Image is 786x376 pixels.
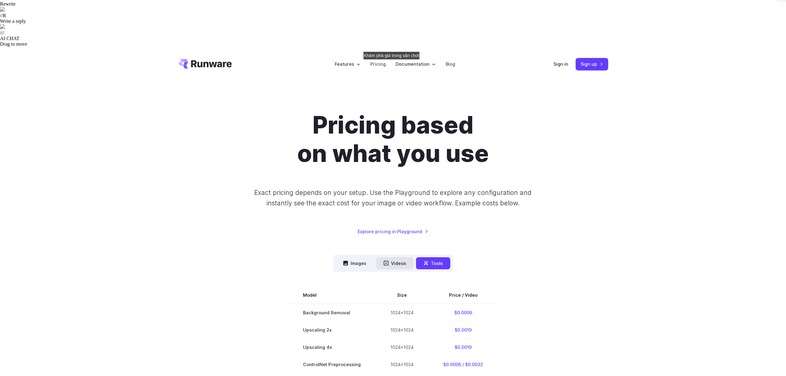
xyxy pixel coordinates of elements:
[288,287,376,304] th: Model
[288,321,376,339] td: Upscaling 2x
[358,228,428,235] a: Explore pricing in Playground
[288,339,376,356] td: Upscaling 4x
[376,287,428,304] th: Size
[242,188,543,208] p: Exact pricing depends on your setup. Use the Playground to explore any configuration and instantl...
[376,356,428,373] td: 1024x1024
[576,58,608,70] a: Sign up
[428,304,498,321] td: $0.0006
[428,321,498,339] td: $0.0019
[428,339,498,356] td: $0.0019
[396,60,436,68] label: Documentation
[446,60,455,68] a: Blog
[376,321,428,339] td: 1024x1024
[288,356,376,373] td: ControlNet Preprocessing
[335,60,360,68] label: Features
[370,60,386,68] a: Pricing
[376,304,428,321] td: 1024x1024
[288,304,376,321] td: Background Removal
[416,257,450,269] button: Tools
[178,59,232,69] a: Go to /
[336,257,374,269] button: Images
[221,111,565,168] h1: Pricing based on what you use
[553,60,568,68] a: Sign in
[376,339,428,356] td: 1024x1024
[376,257,414,269] button: Videos
[428,356,498,373] td: $0.0006 / $0.0032
[428,287,498,304] th: Price / Video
